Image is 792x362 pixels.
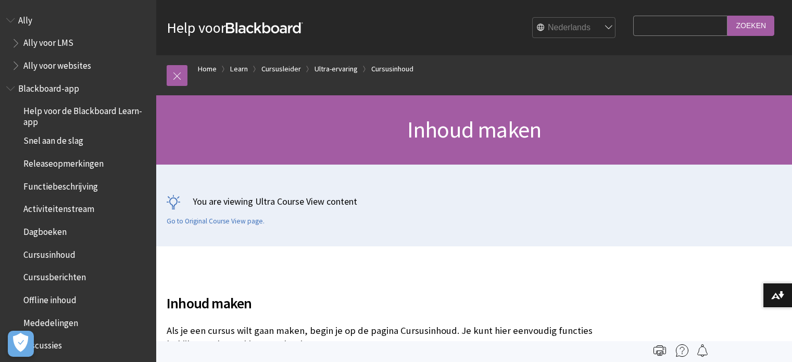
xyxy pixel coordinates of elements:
[23,314,78,328] span: Mededelingen
[23,269,86,283] span: Cursusberichten
[23,178,98,192] span: Functiebeschrijving
[18,80,79,94] span: Blackboard-app
[167,195,782,208] p: You are viewing Ultra Course View content
[230,63,248,76] a: Learn
[727,16,774,36] input: Zoeken
[167,324,627,351] p: Als je een cursus wilt gaan maken, begin je op de pagina Cursusinhoud. Je kunt hier eenvoudig fun...
[23,34,73,48] span: Ally voor LMS
[696,344,709,357] img: Follow this page
[653,344,666,357] img: Print
[676,344,688,357] img: More help
[23,246,76,260] span: Cursusinhoud
[167,18,303,37] a: Help voorBlackboard
[23,103,149,127] span: Help voor de Blackboard Learn-app
[23,155,104,169] span: Releaseopmerkingen
[261,63,301,76] a: Cursusleider
[315,63,358,76] a: Ultra-ervaring
[18,11,32,26] span: Ally
[23,337,62,351] span: Discussies
[23,201,94,215] span: Activiteitenstream
[6,11,150,74] nav: Book outline for Anthology Ally Help
[23,132,83,146] span: Snel aan de slag
[23,223,67,237] span: Dagboeken
[167,217,265,226] a: Go to Original Course View page.
[533,18,616,39] select: Site Language Selector
[23,57,91,71] span: Ally voor websites
[23,291,77,305] span: Offline inhoud
[8,331,34,357] button: Open Preferences
[198,63,217,76] a: Home
[407,115,541,144] span: Inhoud maken
[371,63,413,76] a: Cursusinhoud
[167,280,627,314] h2: Inhoud maken
[226,22,303,33] strong: Blackboard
